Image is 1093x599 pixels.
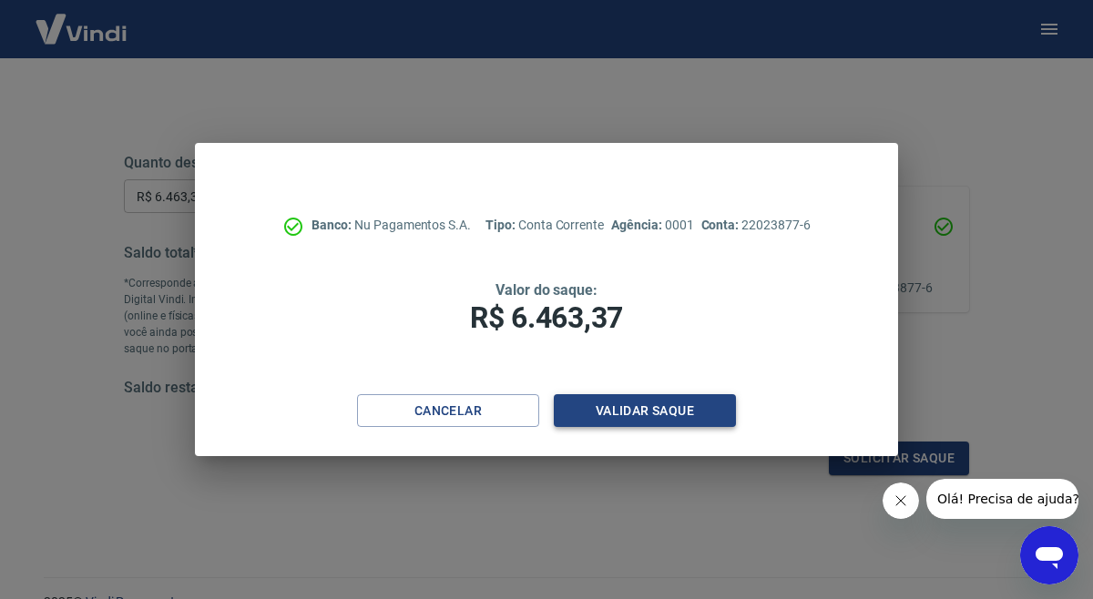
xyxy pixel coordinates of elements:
[485,216,604,235] p: Conta Corrente
[470,300,623,335] span: R$ 6.463,37
[485,218,518,232] span: Tipo:
[554,394,736,428] button: Validar saque
[611,216,693,235] p: 0001
[312,216,471,235] p: Nu Pagamentos S.A.
[495,281,598,299] span: Valor do saque:
[926,479,1078,519] iframe: Mensagem da empresa
[312,218,354,232] span: Banco:
[611,218,665,232] span: Agência:
[701,218,742,232] span: Conta:
[357,394,539,428] button: Cancelar
[1020,526,1078,584] iframe: Botão para abrir a janela de mensagens
[701,216,811,235] p: 22023877-6
[11,13,153,27] span: Olá! Precisa de ajuda?
[883,482,919,519] iframe: Fechar mensagem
